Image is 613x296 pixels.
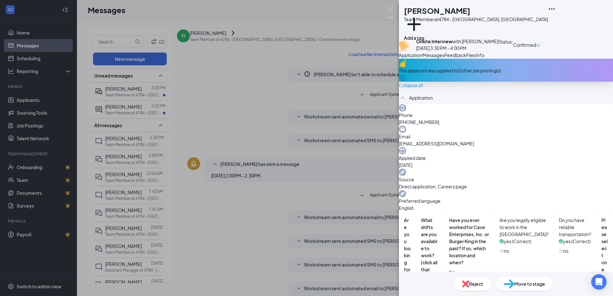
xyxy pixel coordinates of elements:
span: Preferred language [399,197,613,204]
span: Confirmed [513,41,536,48]
span: [EMAIL_ADDRESS][DOMAIN_NAME] [399,140,613,147]
svg: Ellipses [548,5,556,13]
h1: [PERSON_NAME] [404,5,470,16]
svg: Plus [404,14,424,34]
span: English [399,204,613,211]
span: Are you looking for a: [404,217,411,280]
button: PlusAdd a tag [404,14,424,41]
div: Open Intercom Messenger [591,274,607,290]
svg: ArrowCircle [399,74,407,82]
span: Do you have reliable transportation? [559,217,591,238]
span: Applied date [399,154,613,161]
div: Application [409,94,433,101]
span: Direct application, Careers page [399,183,613,190]
span: What shifts are you available to work? (click all that apply) [421,217,439,280]
div: [DATE] 3:30 PM - 4:00 PM [416,45,498,52]
span: yes (Correct) [504,238,531,245]
div: with [PERSON_NAME] [416,38,498,45]
svg: ChevronUp [399,94,407,102]
span: Application [399,52,423,58]
span: Source [399,176,613,183]
div: Status : [498,38,513,52]
span: Info [476,52,484,58]
span: Files [466,52,476,58]
span: [PHONE_NUMBER] [399,119,613,126]
span: Messages [423,52,444,58]
span: Feedback [444,52,466,58]
span: No [449,268,489,275]
b: Onsite Interview [416,38,452,44]
span: Reject [469,280,483,287]
div: This applicant also applied to 2 other job posting(s) [399,67,613,74]
span: Move to stage [514,280,545,287]
span: Collapse all [399,82,423,89]
span: no [563,247,568,254]
span: no [504,247,509,254]
span: down [536,43,541,48]
span: yes (Correct) [563,238,591,245]
span: Have you ever worked for Cave Enterprises, Inc. or Burger King in the past? If so, which location... [449,217,489,266]
span: [DATE] [399,161,613,169]
span: Phone [399,111,613,119]
span: Email [399,133,613,140]
span: Are you legally eligible to work in the [GEOGRAPHIC_DATA]? [500,217,549,238]
div: Team Member at 4784 - [GEOGRAPHIC_DATA], [GEOGRAPHIC_DATA] [404,16,548,22]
